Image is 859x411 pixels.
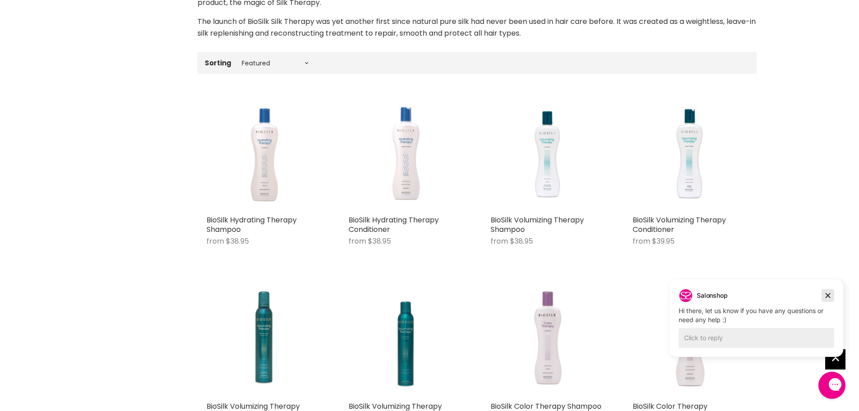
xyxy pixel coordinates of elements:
[378,282,433,397] img: BioSilk Volumizing Therapy Strong Hold Hair Spray
[207,236,224,246] span: from
[633,236,650,246] span: from
[510,236,533,246] span: $38.95
[207,282,322,397] a: BioSilk Volumizing Therapy Styling Foam
[207,215,297,235] a: BioSilk Hydrating Therapy Shampoo
[518,282,578,397] img: BioSilk Color Therapy Shampoo
[198,16,757,39] p: The launch of BioSilk Silk Therapy was yet another first since natural pure silk had never been u...
[226,236,249,246] span: $38.95
[491,282,606,397] a: BioSilk Color Therapy Shampoo
[662,282,718,397] img: BioSilk Color Therapy Conditioner
[349,236,366,246] span: from
[349,96,464,211] a: BioSilk Hydrating Therapy Conditioner
[368,236,391,246] span: $38.95
[377,96,434,211] img: BioSilk Hydrating Therapy Conditioner
[520,96,576,211] img: BioSilk Volumizing Therapy Shampoo
[207,96,322,211] a: BioSilk Hydrating Therapy Shampoo
[349,215,439,235] a: BioSilk Hydrating Therapy Conditioner
[237,282,291,397] img: BioSilk Volumizing Therapy Styling Foam
[491,215,584,235] a: BioSilk Volumizing Therapy Shampoo
[814,369,850,402] iframe: Gorgias live chat messenger
[652,236,675,246] span: $39.95
[491,96,606,211] a: BioSilk Volumizing Therapy Shampoo
[238,96,290,211] img: BioSilk Hydrating Therapy Shampoo
[658,96,721,211] img: BioSilk Volumizing Therapy Conditioner
[633,96,748,211] a: BioSilk Volumizing Therapy Conditioner
[349,282,464,397] a: BioSilk Volumizing Therapy Strong Hold Hair Spray
[633,282,748,397] a: BioSilk Color Therapy Conditioner
[491,236,508,246] span: from
[205,59,231,67] label: Sorting
[663,278,850,370] iframe: Gorgias live chat campaigns
[633,215,726,235] a: BioSilk Volumizing Therapy Conditioner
